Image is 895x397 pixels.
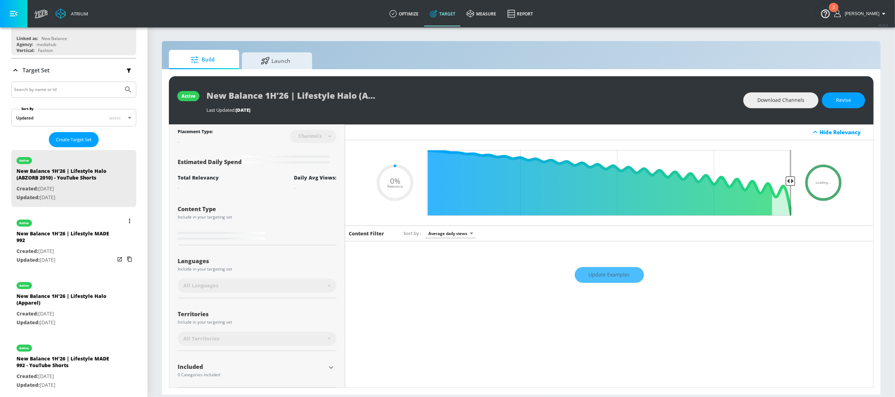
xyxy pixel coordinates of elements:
[37,41,56,47] div: mediahub
[743,92,818,108] button: Download Channels
[68,11,88,17] div: Atrium
[17,256,115,265] p: [DATE]
[17,230,115,247] div: New Balance 1H'26 | Lifestyle MADE 992
[178,373,326,377] div: 0 Categories Included
[345,124,873,140] div: Hide Relevancy
[11,15,136,55] div: Linked as:New BalanceAgency:mediahubVertical:Fashion
[820,129,869,136] div: Hide Relevancy
[423,150,795,216] input: Final Threshold
[22,66,50,74] p: Target Set
[41,35,67,41] div: New Balance
[17,373,38,379] span: Created:
[17,256,40,263] span: Updated:
[17,310,115,318] p: [DATE]
[20,106,35,111] label: Sort By
[349,230,384,237] h6: Content Filter
[178,267,336,271] div: Include in your targeting set
[295,133,325,139] div: Channels
[461,1,502,26] a: measure
[502,1,539,26] a: Report
[178,150,336,166] div: Estimated Daily Spend
[834,9,888,18] button: [PERSON_NAME]
[17,319,40,326] span: Updated:
[11,338,136,395] div: activeNew Balance 1H'26 | Lifestyle MADE 992 - YouTube ShortsCreated:[DATE]Updated:[DATE]
[878,23,888,27] span: v 4.25.4
[55,8,88,19] a: Atrium
[206,107,736,113] div: Last Updated:
[20,221,29,225] div: active
[842,11,880,16] span: login as: lindsay.benharris@zefr.com
[49,132,99,147] button: Create Target Set
[757,96,804,105] span: Download Channels
[17,382,40,388] span: Updated:
[17,372,115,381] p: [DATE]
[11,275,136,332] div: activeNew Balance 1H'26 | Lifestyle Halo (Apparel)Created:[DATE]Updated:[DATE]
[125,254,134,264] button: Copy Targeting Set Link
[17,193,115,202] p: [DATE]
[294,174,336,181] div: Daily Avg Views:
[20,346,29,350] div: active
[17,248,38,254] span: Created:
[17,247,115,256] p: [DATE]
[109,115,121,121] span: latest
[20,159,29,162] div: active
[17,381,115,390] p: [DATE]
[178,364,326,370] div: Included
[816,181,831,184] span: Loading...
[424,1,461,26] a: Target
[11,213,136,269] div: activeNew Balance 1H'26 | Lifestyle MADE 992Created:[DATE]Updated:[DATE]
[178,279,336,293] div: All Languages
[17,47,34,53] div: Vertical:
[178,158,242,166] span: Estimated Daily Spend
[425,229,476,238] div: Average daily views
[17,35,38,41] div: Linked as:
[11,150,136,207] div: activeNew Balance 1H'26 | Lifestyle Halo (ABZORB 2010) - YouTube ShortsCreated:[DATE]Updated:[DATE]
[178,174,219,181] div: Total Relevancy
[182,93,195,99] div: active
[178,320,336,324] div: Include in your targeting set
[176,51,229,68] span: Build
[178,206,336,212] div: Content Type
[14,85,120,94] input: Search by name or Id
[183,282,218,289] span: All Languages
[822,92,865,108] button: Revise
[178,332,336,346] div: All Territories
[178,311,336,317] div: Territories
[390,177,400,185] span: 0%
[11,59,136,82] div: Target Set
[178,215,336,219] div: Include in your targeting set
[17,318,115,327] p: [DATE]
[115,254,125,264] button: Open in new window
[236,107,250,113] span: [DATE]
[17,355,115,372] div: New Balance 1H'26 | Lifestyle MADE 992 - YouTube Shorts
[17,184,115,193] p: [DATE]
[17,41,33,47] div: Agency:
[178,129,213,136] div: Placement Type:
[833,7,835,17] div: 2
[56,136,92,144] span: Create Target Set
[836,96,851,105] span: Revise
[17,185,38,192] span: Created:
[387,185,403,188] span: Relevance
[16,115,33,121] div: Updated
[17,168,115,184] div: New Balance 1H'26 | Lifestyle Halo (ABZORB 2010) - YouTube Shorts
[17,310,38,317] span: Created:
[403,230,421,236] span: Sort by
[178,258,336,264] div: Languages
[17,293,115,310] div: New Balance 1H'26 | Lifestyle Halo (Apparel)
[816,4,835,23] button: Open Resource Center, 2 new notifications
[38,47,53,53] div: Fashion
[17,194,40,201] span: Updated:
[20,284,29,287] div: active
[249,52,302,69] span: Launch
[384,1,424,26] a: optimize
[183,335,219,342] span: All Territories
